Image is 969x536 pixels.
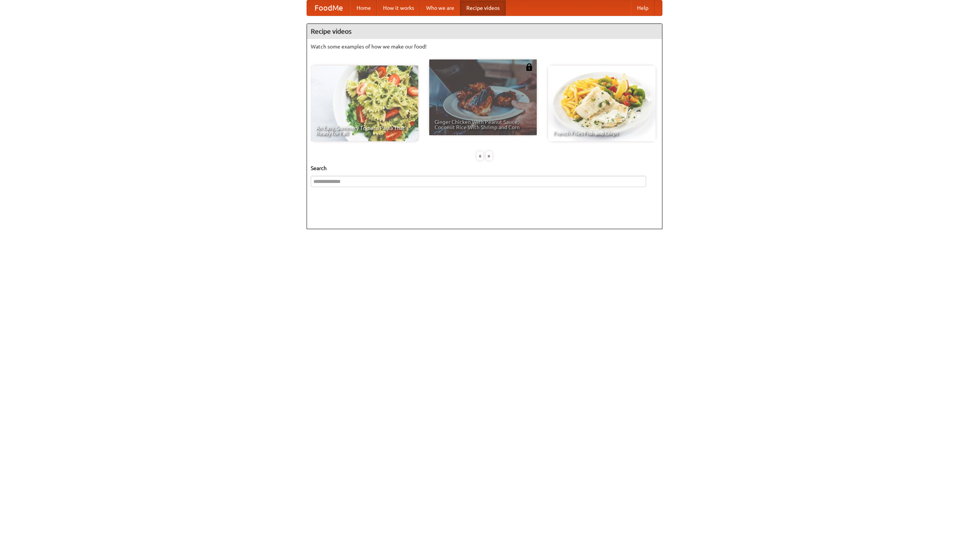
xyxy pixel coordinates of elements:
[525,63,533,71] img: 483408.png
[377,0,420,16] a: How it works
[307,24,662,39] h4: Recipe videos
[477,151,483,161] div: «
[311,164,658,172] h5: Search
[351,0,377,16] a: Home
[553,131,650,136] span: French Fries Fish and Chips
[316,125,413,136] span: An Easy, Summery Tomato Pasta That's Ready for Fall
[420,0,460,16] a: Who we are
[548,66,656,141] a: French Fries Fish and Chips
[486,151,492,161] div: »
[460,0,506,16] a: Recipe videos
[307,0,351,16] a: FoodMe
[311,66,418,141] a: An Easy, Summery Tomato Pasta That's Ready for Fall
[311,43,658,50] p: Watch some examples of how we make our food!
[631,0,654,16] a: Help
